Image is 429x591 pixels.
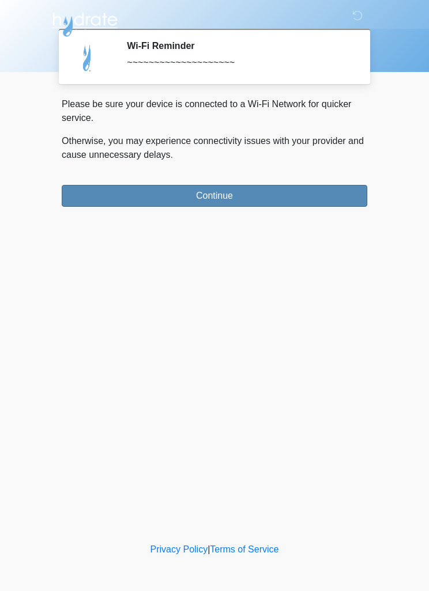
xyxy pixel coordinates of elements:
[171,150,173,160] span: .
[62,97,367,125] p: Please be sure your device is connected to a Wi-Fi Network for quicker service.
[210,544,279,554] a: Terms of Service
[208,544,210,554] a: |
[50,9,119,37] img: Hydrate IV Bar - Scottsdale Logo
[62,134,367,162] p: Otherwise, you may experience connectivity issues with your provider and cause unnecessary delays
[127,56,350,70] div: ~~~~~~~~~~~~~~~~~~~~
[62,185,367,207] button: Continue
[150,544,208,554] a: Privacy Policy
[70,40,105,75] img: Agent Avatar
